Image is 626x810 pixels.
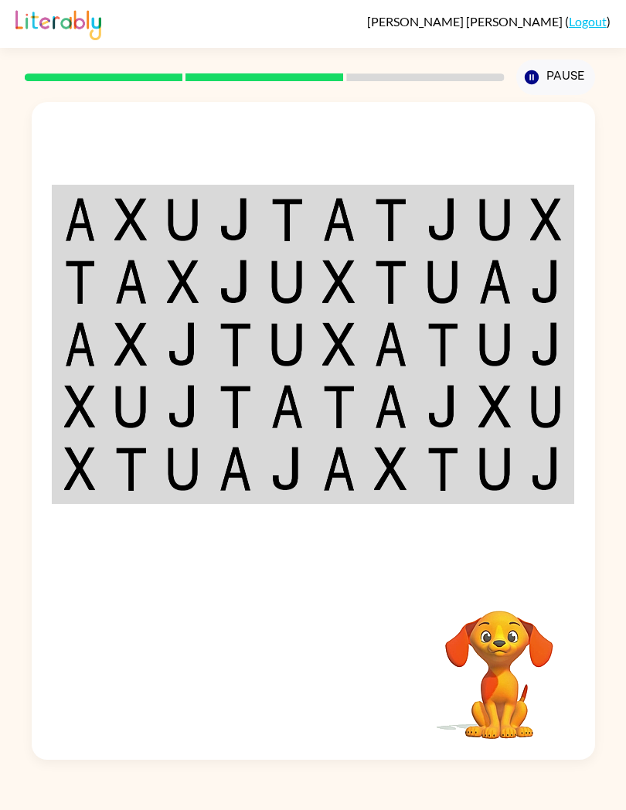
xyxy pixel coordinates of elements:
img: a [322,198,356,242]
img: u [114,385,148,429]
img: t [270,198,304,242]
img: j [530,322,562,366]
img: x [322,322,356,366]
img: t [322,385,356,429]
img: u [270,322,304,366]
img: a [322,447,356,491]
img: j [530,447,562,491]
img: x [114,198,148,242]
img: u [167,447,200,491]
img: Literably [15,6,101,40]
img: t [374,198,407,242]
img: x [64,447,96,491]
img: t [64,260,96,304]
img: t [427,447,460,491]
img: j [167,385,200,429]
video: Your browser must support playing .mp4 files to use Literably. Please try using another browser. [422,587,577,741]
img: u [270,260,304,304]
img: j [219,198,252,242]
img: u [478,447,512,491]
img: a [64,198,96,242]
img: t [219,385,252,429]
img: x [374,447,407,491]
img: t [219,322,252,366]
button: Pause [516,60,595,95]
img: t [374,260,407,304]
img: t [427,322,460,366]
img: a [270,385,304,429]
img: u [167,198,200,242]
img: u [478,198,512,242]
img: j [270,447,304,491]
img: j [167,322,200,366]
a: Logout [569,14,607,29]
img: a [114,260,148,304]
span: [PERSON_NAME] [PERSON_NAME] [367,14,565,29]
img: t [114,447,148,491]
img: a [374,322,407,366]
img: a [374,385,407,429]
img: x [114,322,148,366]
img: j [219,260,252,304]
img: u [427,260,460,304]
img: x [167,260,200,304]
img: a [219,447,252,491]
img: x [478,385,512,429]
img: j [427,385,460,429]
img: x [530,198,562,242]
img: j [427,198,460,242]
img: u [530,385,562,429]
img: x [322,260,356,304]
img: a [64,322,96,366]
img: x [64,385,96,429]
img: a [478,260,512,304]
img: j [530,260,562,304]
div: ( ) [367,14,611,29]
img: u [478,322,512,366]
